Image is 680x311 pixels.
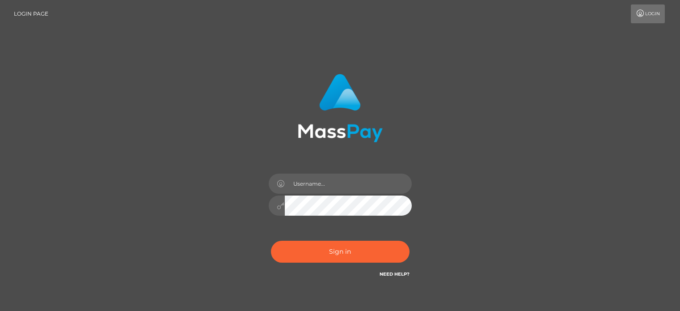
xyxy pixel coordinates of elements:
[271,241,410,263] button: Sign in
[380,271,410,277] a: Need Help?
[14,4,48,23] a: Login Page
[631,4,665,23] a: Login
[285,174,412,194] input: Username...
[298,74,383,142] img: MassPay Login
